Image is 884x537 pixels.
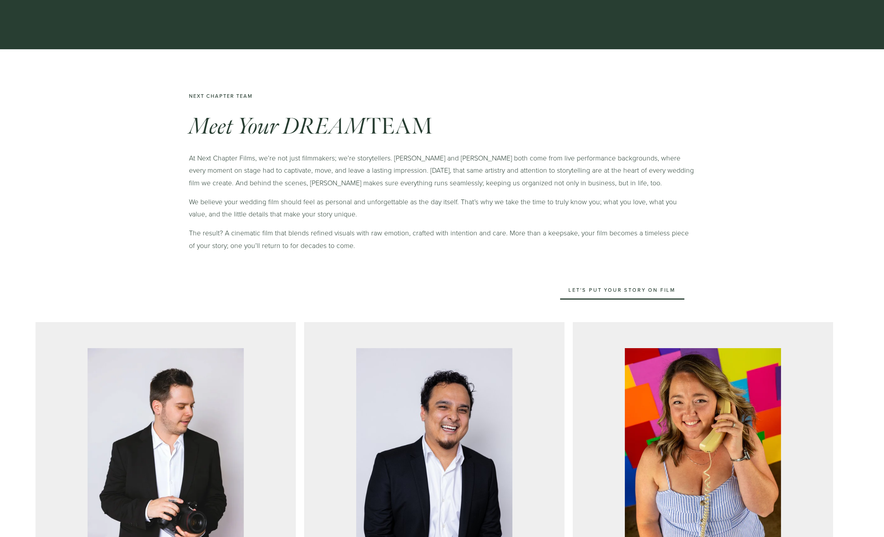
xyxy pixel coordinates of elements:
[189,114,695,139] h2: TEAM
[189,152,695,189] p: At Next Chapter Films, we’re not just filmmakers; we’re storytellers. [PERSON_NAME] and [PERSON_N...
[189,227,695,252] p: The result? A cinematic film that blends refined visuals with raw emotion, crafted with intention...
[189,196,695,220] p: We believe your wedding film should feel as personal and unforgettable as the day itself. That’s ...
[189,92,253,99] code: Next Chapter Team
[189,112,366,141] em: Meet Your DREAM
[560,281,684,300] a: Let's Put Your Story on Film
